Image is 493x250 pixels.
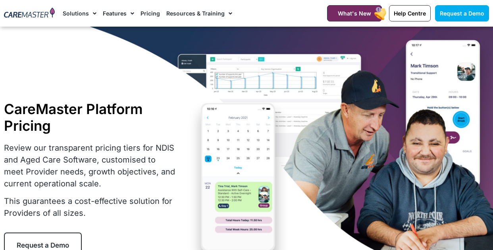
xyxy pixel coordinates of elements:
[17,241,69,249] span: Request a Demo
[4,8,55,19] img: CareMaster Logo
[4,195,175,219] p: This guarantees a cost-effective solution for Providers of all sizes.
[4,142,175,190] p: Review our transparent pricing tiers for NDIS and Aged Care Software, customised to meet Provider...
[338,10,371,17] span: What's New
[394,10,426,17] span: Help Centre
[435,5,489,21] a: Request a Demo
[389,5,431,21] a: Help Centre
[440,10,484,17] span: Request a Demo
[327,5,382,21] a: What's New
[4,101,175,134] h1: CareMaster Platform Pricing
